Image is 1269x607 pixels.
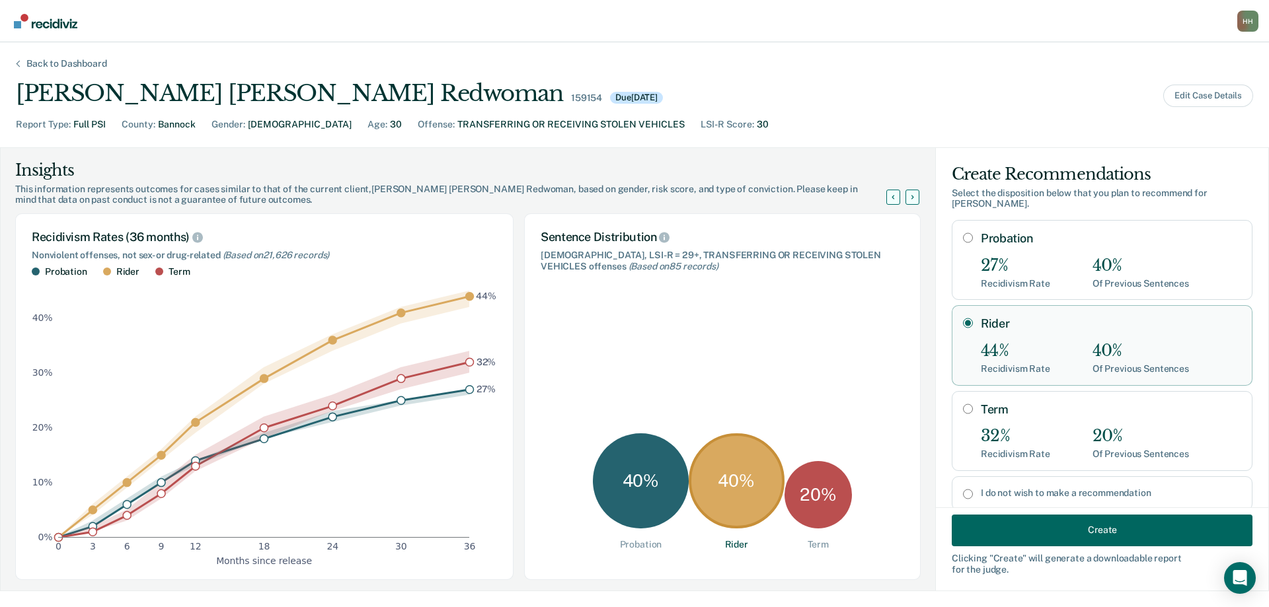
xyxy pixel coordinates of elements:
[1163,85,1253,107] button: Edit Case Details
[952,164,1252,185] div: Create Recommendations
[32,312,53,323] text: 40%
[90,541,96,552] text: 3
[390,118,402,131] div: 30
[952,552,1252,575] div: Clicking " Create " will generate a downloadable report for the judge.
[785,461,852,528] div: 20 %
[32,250,497,261] div: Nonviolent offenses, not sex- or drug-related
[327,541,338,552] text: 24
[1093,448,1189,460] div: Of Previous Sentences
[15,184,902,206] div: This information represents outcomes for cases similar to that of the current client, [PERSON_NAM...
[981,278,1050,289] div: Recidivism Rate
[1093,256,1189,275] div: 40%
[629,261,718,271] span: (Based on 85 records )
[11,58,123,69] div: Back to Dashboard
[158,118,196,131] div: Bannock
[223,250,330,260] span: (Based on 21,626 records )
[1093,363,1189,375] div: Of Previous Sentences
[16,118,71,131] div: Report Type :
[808,539,829,550] div: Term
[38,532,53,542] text: 0%
[477,384,496,394] text: 27%
[32,367,53,378] text: 30%
[541,250,904,272] div: [DEMOGRAPHIC_DATA], LSI-R = 29+, TRANSFERRING OR RECEIVING STOLEN VEHICLES offenses
[981,363,1050,375] div: Recidivism Rate
[981,402,1241,417] label: Term
[477,356,496,367] text: 32%
[1237,11,1258,32] button: Profile dropdown button
[464,541,476,552] text: 36
[32,477,53,487] text: 10%
[211,118,245,131] div: Gender :
[610,92,663,104] div: Due [DATE]
[45,266,87,277] div: Probation
[16,80,563,107] div: [PERSON_NAME] [PERSON_NAME] Redwoman
[418,118,455,131] div: Offense :
[689,433,785,529] div: 40 %
[571,92,602,104] div: 159154
[725,539,748,550] div: Rider
[122,118,155,131] div: County :
[476,291,496,394] g: text
[981,427,1050,446] div: 32%
[593,433,689,529] div: 40 %
[258,541,270,552] text: 18
[32,312,53,542] g: y-axis tick label
[952,188,1252,210] div: Select the disposition below that you plan to recommend for [PERSON_NAME] .
[476,291,496,301] text: 44%
[541,230,904,244] div: Sentence Distribution
[32,422,53,433] text: 20%
[395,541,407,552] text: 30
[981,231,1241,246] label: Probation
[1093,341,1189,361] div: 40%
[248,118,352,131] div: [DEMOGRAPHIC_DATA]
[1224,562,1256,594] div: Open Intercom Messenger
[367,118,387,131] div: Age :
[981,316,1241,331] label: Rider
[981,256,1050,275] div: 27%
[981,487,1241,499] label: I do not wish to make a recommendation
[981,448,1050,460] div: Recidivism Rate
[216,555,312,565] text: Months since release
[14,14,77,28] img: Recidiviz
[169,266,190,277] div: Term
[73,118,106,131] div: Full PSI
[190,541,202,552] text: 12
[757,118,769,131] div: 30
[58,291,469,537] g: area
[32,230,497,244] div: Recidivism Rates (36 months)
[457,118,685,131] div: TRANSFERRING OR RECEIVING STOLEN VEHICLES
[620,539,662,550] div: Probation
[1237,11,1258,32] div: H H
[56,541,61,552] text: 0
[56,541,475,552] g: x-axis tick label
[1093,427,1189,446] div: 20%
[216,555,312,565] g: x-axis label
[1093,278,1189,289] div: Of Previous Sentences
[116,266,139,277] div: Rider
[124,541,130,552] text: 6
[701,118,754,131] div: LSI-R Score :
[15,160,902,181] div: Insights
[952,514,1252,546] button: Create
[159,541,165,552] text: 9
[981,341,1050,361] div: 44%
